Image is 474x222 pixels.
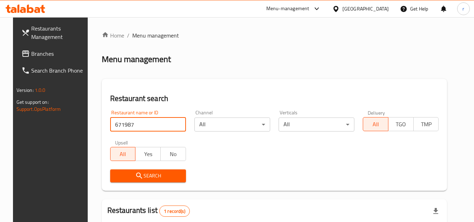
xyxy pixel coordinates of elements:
[462,5,464,13] span: r
[31,49,87,58] span: Branches
[16,20,92,45] a: Restaurants Management
[31,24,87,41] span: Restaurants Management
[160,208,189,215] span: 1 record(s)
[368,110,385,115] label: Delivery
[127,31,129,40] li: /
[132,31,179,40] span: Menu management
[388,117,414,131] button: TGO
[16,45,92,62] a: Branches
[102,54,171,65] h2: Menu management
[413,117,439,131] button: TMP
[115,140,128,145] label: Upsell
[110,147,136,161] button: All
[102,31,447,40] nav: breadcrumb
[160,147,186,161] button: No
[194,117,270,132] div: All
[266,5,309,13] div: Menu-management
[31,66,87,75] span: Search Branch Phone
[107,205,190,217] h2: Restaurants list
[16,105,61,114] a: Support.OpsPlatform
[35,86,46,95] span: 1.0.0
[135,147,161,161] button: Yes
[16,86,34,95] span: Version:
[363,117,388,131] button: All
[16,97,49,107] span: Get support on:
[102,31,124,40] a: Home
[116,171,180,180] span: Search
[110,117,186,132] input: Search for restaurant name or ID..
[427,203,444,220] div: Export file
[279,117,354,132] div: All
[163,149,183,159] span: No
[366,119,386,129] span: All
[16,62,92,79] a: Search Branch Phone
[113,149,133,159] span: All
[416,119,436,129] span: TMP
[110,169,186,182] button: Search
[391,119,411,129] span: TGO
[110,93,439,104] h2: Restaurant search
[342,5,389,13] div: [GEOGRAPHIC_DATA]
[138,149,158,159] span: Yes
